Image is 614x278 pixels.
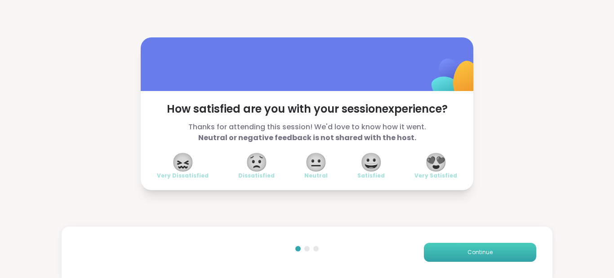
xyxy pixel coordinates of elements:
span: Thanks for attending this session! We'd love to know how it went. [157,122,457,143]
span: Satisfied [357,172,385,179]
span: Very Satisfied [414,172,457,179]
span: 😖 [172,154,194,170]
img: ShareWell Logomark [410,35,500,125]
button: Continue [424,243,536,262]
span: How satisfied are you with your session experience? [157,102,457,116]
span: Dissatisfied [238,172,275,179]
span: 😍 [425,154,447,170]
span: 😐 [305,154,327,170]
span: 😟 [245,154,268,170]
span: Very Dissatisfied [157,172,209,179]
span: 😀 [360,154,383,170]
b: Neutral or negative feedback is not shared with the host. [198,132,416,143]
span: Neutral [304,172,328,179]
span: Continue [467,248,493,256]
